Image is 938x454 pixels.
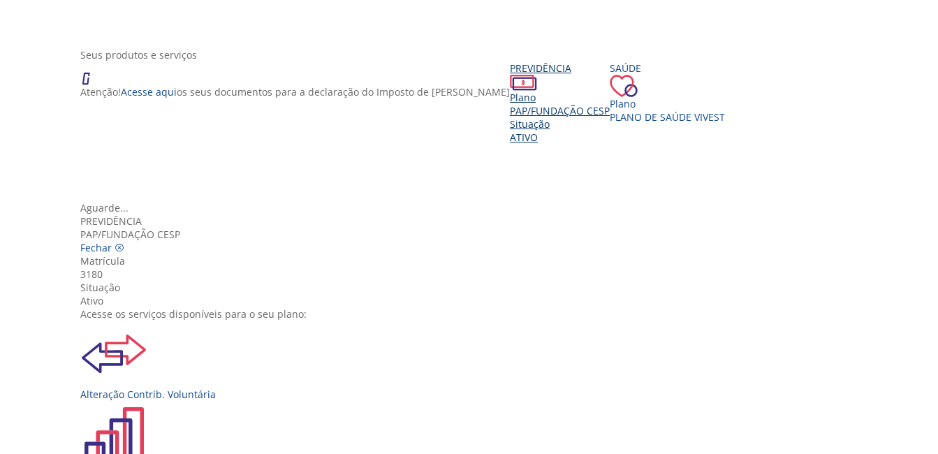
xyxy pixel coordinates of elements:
span: Plano de Saúde VIVEST [610,110,725,124]
div: Previdência [510,61,610,75]
a: Saúde PlanoPlano de Saúde VIVEST [610,61,725,124]
img: ico_coracao.png [610,75,638,97]
div: Situação [510,117,610,131]
div: Seus produtos e serviços [80,48,868,61]
div: Saúde [610,61,725,75]
div: Alteração Contrib. Voluntária [80,388,868,401]
div: Plano [610,97,725,110]
a: Alteração Contrib. Voluntária [80,321,868,401]
div: Previdência [80,214,868,228]
div: Aguarde... [80,201,868,214]
span: PAP/Fundação CESP [510,104,610,117]
div: 3180 [80,268,868,281]
img: ico_dinheiro.png [510,75,537,91]
span: Ativo [510,131,538,144]
span: PAP/Fundação CESP [80,228,180,241]
img: ContrbVoluntaria.svg [80,321,147,388]
div: Ativo [80,294,868,307]
a: Acesse aqui [121,85,177,98]
div: Acesse os serviços disponíveis para o seu plano: [80,307,868,321]
img: ico_atencao.png [80,61,104,85]
a: Previdência PlanoPAP/Fundação CESP SituaçãoAtivo [510,61,610,144]
div: Matrícula [80,254,868,268]
p: Atenção! os seus documentos para a declaração do Imposto de [PERSON_NAME] [80,85,510,98]
div: Plano [510,91,610,104]
span: Fechar [80,241,112,254]
div: Situação [80,281,868,294]
a: Fechar [80,241,124,254]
